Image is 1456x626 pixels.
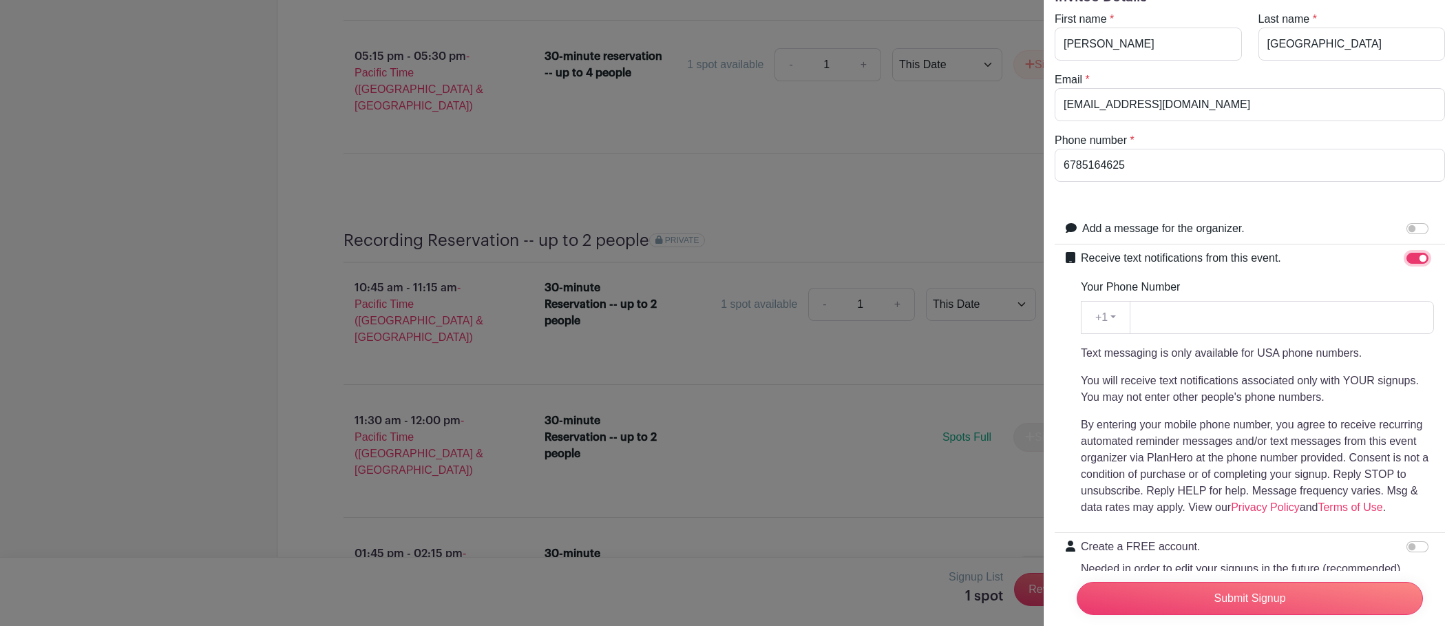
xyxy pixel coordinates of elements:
label: Email [1055,72,1082,88]
label: Add a message for the organizer. [1082,220,1245,237]
label: Phone number [1055,132,1127,149]
label: First name [1055,11,1107,28]
p: Create a FREE account. [1081,539,1404,555]
p: You will receive text notifications associated only with YOUR signups. You may not enter other pe... [1081,373,1434,406]
input: Submit Signup [1077,582,1423,615]
p: By entering your mobile phone number, you agree to receive recurring automated reminder messages ... [1081,417,1434,516]
button: +1 [1081,301,1130,334]
a: Privacy Policy [1231,501,1300,513]
p: Needed in order to edit your signups in the future (recommended). [1081,561,1404,577]
p: Text messaging is only available for USA phone numbers. [1081,345,1434,362]
label: Your Phone Number [1081,279,1180,295]
a: Terms of Use [1318,501,1382,513]
label: Receive text notifications from this event. [1081,250,1281,267]
label: Last name [1258,11,1310,28]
